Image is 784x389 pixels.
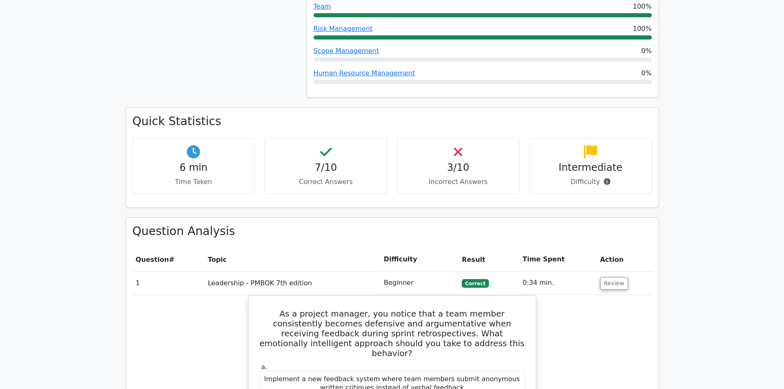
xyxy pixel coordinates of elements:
[536,177,645,187] p: Difficulty
[314,69,415,77] a: Human Resource Management
[381,248,459,271] th: Difficulty
[205,271,381,295] td: Leadership - PMBOK 7th edition
[641,46,651,56] span: 0%
[600,277,628,290] button: Review
[458,248,519,271] th: Result
[140,177,248,187] p: Time Taken
[314,2,331,10] a: Team
[133,224,652,238] h3: Question Analysis
[136,256,169,263] span: Question
[258,309,526,358] h5: As a project manager, you notice that a team member consistently becomes defensive and argumentat...
[633,2,652,12] span: 100%
[381,271,459,295] td: Beginner
[404,162,513,174] h4: 3/10
[133,248,205,271] th: #
[314,47,379,55] a: Scope Management
[404,177,513,187] p: Incorrect Answers
[536,162,645,174] h4: Intermediate
[519,248,597,271] th: Time Spent
[519,271,597,295] td: 0:34 min.
[633,24,652,34] span: 100%
[261,363,268,371] span: a.
[314,25,373,33] a: Risk Management
[272,162,380,174] h4: 7/10
[205,248,381,271] th: Topic
[597,248,652,271] th: Action
[641,68,651,78] span: 0%
[133,271,205,295] td: 1
[272,177,380,187] p: Correct Answers
[140,162,248,174] h4: 6 min
[462,279,489,287] span: Correct
[133,114,652,128] h3: Quick Statistics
